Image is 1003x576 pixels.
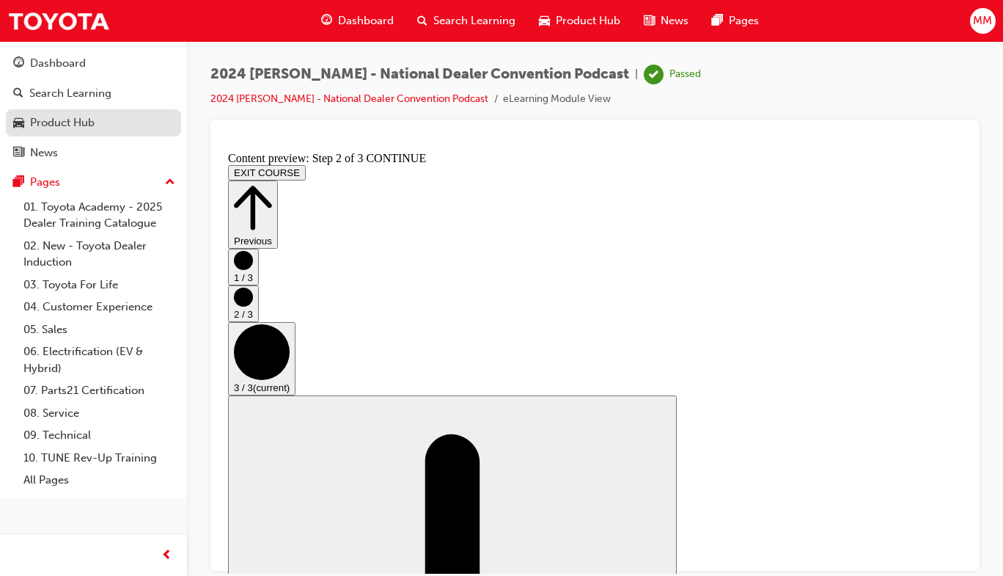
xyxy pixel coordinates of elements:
[18,447,181,470] a: 10. TUNE Rev-Up Training
[970,8,996,34] button: MM
[556,12,620,29] span: Product Hub
[669,68,701,81] div: Passed
[338,12,394,29] span: Dashboard
[18,469,181,492] a: All Pages
[6,169,181,196] button: Pages
[18,274,181,296] a: 03. Toyota For Life
[321,12,332,30] span: guage-icon
[973,12,992,29] span: MM
[6,47,181,169] button: DashboardSearch LearningProduct HubNews
[661,12,688,29] span: News
[405,6,527,36] a: search-iconSearch Learning
[644,65,664,84] span: learningRecordVerb_PASS-icon
[18,379,181,402] a: 07. Parts21 Certification
[222,146,968,574] iframe: To enrich screen reader interactions, please activate Accessibility in Grammarly extension settings
[210,66,629,83] span: 2024 [PERSON_NAME] - National Dealer Convention Podcast
[30,145,58,161] div: News
[18,196,181,235] a: 01. Toyota Academy - 2025 Dealer Training Catalogue
[30,174,60,191] div: Pages
[165,173,175,192] span: up-icon
[539,12,550,30] span: car-icon
[6,139,181,167] a: News
[7,4,110,37] img: Trak
[18,296,181,318] a: 04. Customer Experience
[632,6,700,36] a: news-iconNews
[433,12,515,29] span: Search Learning
[729,12,759,29] span: Pages
[700,6,771,36] a: pages-iconPages
[13,57,24,70] span: guage-icon
[417,12,427,30] span: search-icon
[13,176,24,189] span: pages-icon
[635,66,638,83] span: |
[309,6,405,36] a: guage-iconDashboard
[13,87,23,101] span: search-icon
[712,12,723,30] span: pages-icon
[6,80,181,107] a: Search Learning
[527,6,632,36] a: car-iconProduct Hub
[503,91,611,108] li: eLearning Module View
[18,424,181,447] a: 09. Technical
[210,92,488,105] a: 2024 [PERSON_NAME] - National Dealer Convention Podcast
[13,117,24,130] span: car-icon
[18,340,181,379] a: 06. Electrification (EV & Hybrid)
[18,318,181,341] a: 05. Sales
[6,50,181,77] a: Dashboard
[29,85,111,102] div: Search Learning
[161,547,172,565] span: prev-icon
[30,114,95,131] div: Product Hub
[644,12,655,30] span: news-icon
[13,147,24,160] span: news-icon
[18,235,181,274] a: 02. New - Toyota Dealer Induction
[6,109,181,136] a: Product Hub
[18,402,181,425] a: 08. Service
[30,55,86,72] div: Dashboard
